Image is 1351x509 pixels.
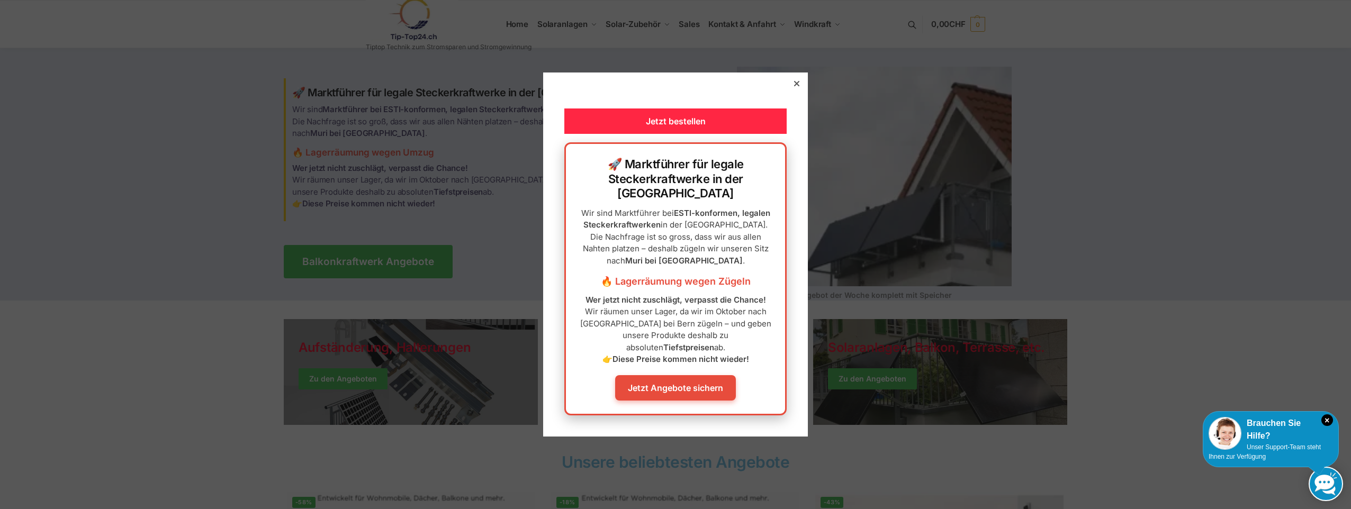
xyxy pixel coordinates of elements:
[577,275,774,288] h3: 🔥 Lagerräumung wegen Zügeln
[1209,443,1321,460] span: Unser Support-Team steht Ihnen zur Verfügung
[625,256,743,266] strong: Muri bei [GEOGRAPHIC_DATA]
[1321,414,1333,426] i: Schließen
[583,208,770,230] strong: ESTI-konformen, legalen Steckerkraftwerken
[564,108,787,134] div: Jetzt bestellen
[1209,417,1333,442] div: Brauchen Sie Hilfe?
[577,207,774,267] p: Wir sind Marktführer bei in der [GEOGRAPHIC_DATA]. Die Nachfrage ist so gross, dass wir aus allen...
[586,295,766,305] strong: Wer jetzt nicht zuschlägt, verpasst die Chance!
[577,294,774,366] p: Wir räumen unser Lager, da wir im Oktober nach [GEOGRAPHIC_DATA] bei Bern zügeln – und geben unse...
[577,157,774,201] h2: 🚀 Marktführer für legale Steckerkraftwerke in der [GEOGRAPHIC_DATA]
[663,342,714,352] strong: Tiefstpreisen
[615,375,736,401] a: Jetzt Angebote sichern
[1209,417,1241,450] img: Customer service
[613,354,749,364] strong: Diese Preise kommen nicht wieder!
